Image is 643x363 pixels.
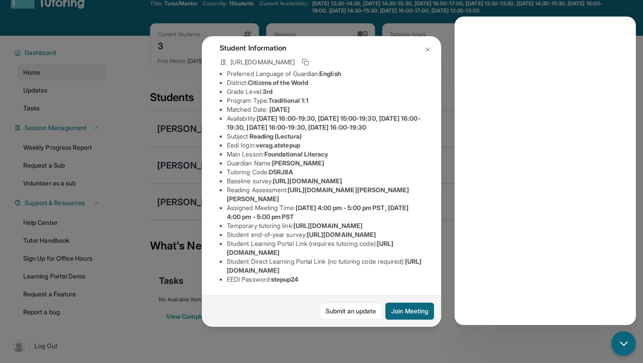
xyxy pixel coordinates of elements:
span: [URL][DOMAIN_NAME] [307,231,376,238]
li: Grade Level: [227,87,423,96]
span: English [319,70,341,77]
span: [PERSON_NAME] [272,159,324,167]
iframe: Chatbot [455,17,636,325]
span: [URL][DOMAIN_NAME] [230,58,295,67]
li: Matched Date: [227,105,423,114]
li: Student end-of-year survey : [227,230,423,239]
a: Submit an update [320,303,382,320]
li: Baseline survey : [227,177,423,186]
span: 3rd [263,88,272,95]
span: [URL][DOMAIN_NAME] [293,222,363,229]
li: Availability: [227,114,423,132]
h4: Student Information [220,42,423,53]
li: Student Learning Portal Link (requires tutoring code) : [227,239,423,257]
span: D5RJ8A [269,168,293,176]
span: [DATE] [269,106,290,113]
li: Preferred Language of Guardian: [227,69,423,78]
span: Reading (Lectura) [250,132,302,140]
span: Citizens of the World [248,79,308,86]
li: Subject : [227,132,423,141]
button: Join Meeting [385,303,434,320]
li: EEDI Password : [227,275,423,284]
img: Close Icon [424,46,431,53]
li: Reading Assessment : [227,186,423,203]
li: District: [227,78,423,87]
span: [URL][DOMAIN_NAME][PERSON_NAME][PERSON_NAME] [227,186,409,203]
span: verag.atstepup [256,141,300,149]
span: [DATE] 4:00 pm - 5:00 pm PST, [DATE] 4:00 pm - 5:00 pm PST [227,204,409,220]
li: Program Type: [227,96,423,105]
button: Copy link [300,57,311,68]
span: stepup24 [271,275,299,283]
button: chat-button [611,331,636,356]
li: Main Lesson : [227,150,423,159]
li: Student Direct Learning Portal Link (no tutoring code required) : [227,257,423,275]
li: Guardian Name : [227,159,423,168]
span: Foundational Literacy [264,150,328,158]
li: Temporary tutoring link : [227,221,423,230]
span: [URL][DOMAIN_NAME] [273,177,342,185]
span: [DATE] 16:00-19:30, [DATE] 15:00-19:30, [DATE] 16:00-19:30, [DATE] 16:00-19:30, [DATE] 16:00-19:30 [227,114,421,131]
span: Traditional 1:1 [268,97,309,104]
li: Eedi login : [227,141,423,150]
li: Assigned Meeting Time : [227,203,423,221]
li: Tutoring Code : [227,168,423,177]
